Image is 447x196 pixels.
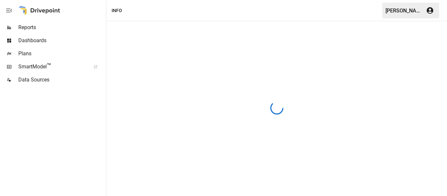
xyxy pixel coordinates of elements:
span: ™ [47,62,51,70]
span: SmartModel [18,63,86,71]
span: Plans [18,50,105,58]
span: Reports [18,24,105,31]
div: [PERSON_NAME] [385,8,422,14]
span: Data Sources [18,76,105,84]
span: Dashboards [18,37,105,45]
